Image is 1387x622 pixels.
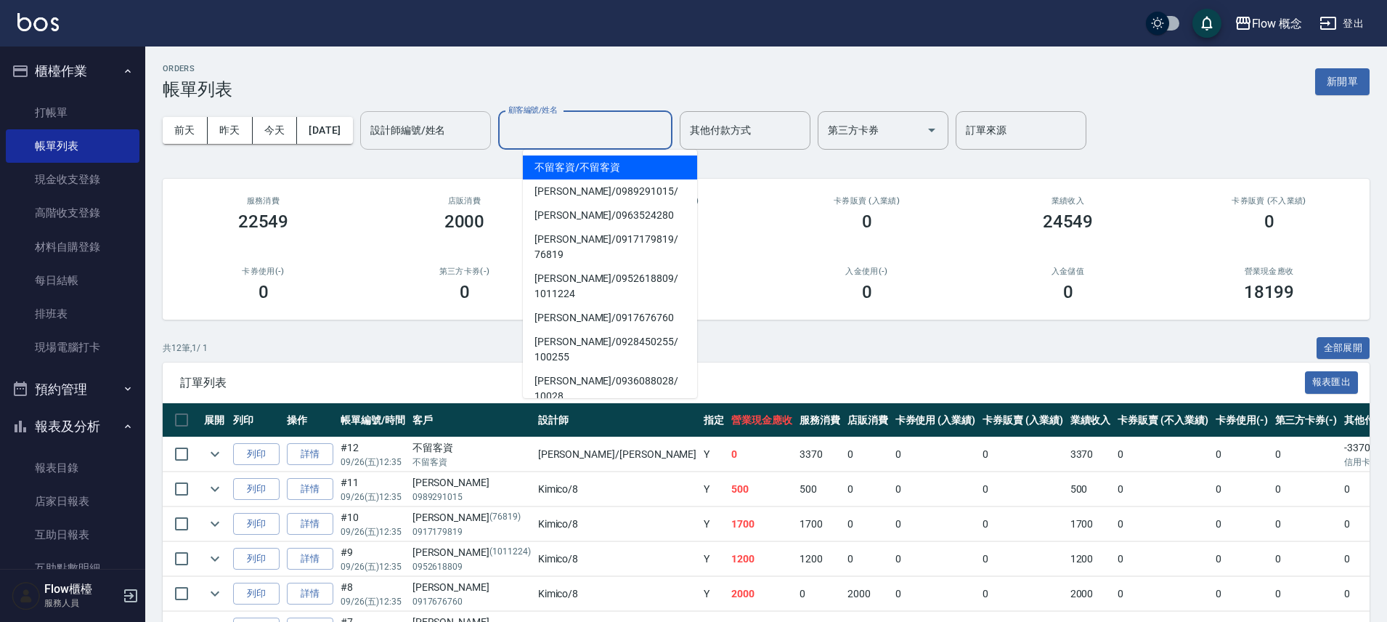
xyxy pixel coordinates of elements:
[381,267,548,276] h2: 第三方卡券(-)
[180,376,1305,390] span: 訂單列表
[523,155,697,179] span: 不留客資 / 不留客資
[979,403,1067,437] th: 卡券販賣 (入業績)
[1315,68,1370,95] button: 新開單
[6,451,139,485] a: 報表目錄
[534,437,701,472] td: [PERSON_NAME] /[PERSON_NAME]
[534,507,701,541] td: Kimico /8
[287,443,333,466] a: 詳情
[233,478,280,501] button: 列印
[253,117,298,144] button: 今天
[508,105,557,116] label: 顧客編號/姓名
[728,542,796,576] td: 1200
[12,581,41,610] img: Person
[844,472,892,506] td: 0
[1305,375,1359,389] a: 報表匯出
[700,542,728,576] td: Y
[1272,472,1341,506] td: 0
[700,507,728,541] td: Y
[1272,437,1341,472] td: 0
[6,518,139,552] a: 互助日報表
[163,79,232,100] h3: 帳單列表
[523,203,697,227] span: [PERSON_NAME] / 0963524280
[204,478,226,500] button: expand row
[1192,9,1221,38] button: save
[796,507,844,541] td: 1700
[892,403,980,437] th: 卡券使用 (入業績)
[287,478,333,501] a: 詳情
[844,507,892,541] td: 0
[796,577,844,611] td: 0
[1067,542,1115,576] td: 1200
[1067,507,1115,541] td: 1700
[534,542,701,576] td: Kimico /8
[534,403,701,437] th: 設計師
[287,583,333,605] a: 詳情
[204,548,226,570] button: expand row
[1186,267,1352,276] h2: 營業現金應收
[1114,403,1211,437] th: 卡券販賣 (不入業績)
[412,440,531,456] div: 不留客資
[796,437,844,472] td: 3370
[1067,437,1115,472] td: 3370
[892,577,980,611] td: 0
[1272,542,1341,576] td: 0
[297,117,352,144] button: [DATE]
[844,577,892,611] td: 2000
[233,513,280,536] button: 列印
[700,472,728,506] td: Y
[341,490,405,504] p: 09/26 (五) 12:35
[1067,577,1115,611] td: 2000
[523,179,697,203] span: [PERSON_NAME] / 0989291015 /
[1305,371,1359,394] button: 報表匯出
[1067,472,1115,506] td: 500
[523,369,697,408] span: [PERSON_NAME] / 0936088028 / 10028
[862,282,872,302] h3: 0
[233,548,280,570] button: 列印
[796,472,844,506] td: 500
[728,577,796,611] td: 2000
[1317,337,1370,360] button: 全部展開
[460,282,470,302] h3: 0
[287,513,333,536] a: 詳情
[489,510,521,525] p: (76819)
[1114,577,1211,611] td: 0
[6,196,139,230] a: 高階收支登錄
[979,507,1067,541] td: 0
[796,542,844,576] td: 1200
[341,560,405,573] p: 09/26 (五) 12:35
[204,513,226,535] button: expand row
[287,548,333,570] a: 詳情
[700,577,728,611] td: Y
[1114,542,1211,576] td: 0
[17,13,59,31] img: Logo
[337,577,409,611] td: #8
[341,595,405,608] p: 09/26 (五) 12:35
[409,403,534,437] th: 客戶
[1272,403,1341,437] th: 第三方卡券(-)
[229,403,283,437] th: 列印
[180,196,346,206] h3: 服務消費
[1114,472,1211,506] td: 0
[6,552,139,585] a: 互助點數明細
[6,163,139,196] a: 現金收支登錄
[163,117,208,144] button: 前天
[1315,74,1370,88] a: 新開單
[1244,282,1295,302] h3: 18199
[200,403,229,437] th: 展開
[337,472,409,506] td: #11
[259,282,269,302] h3: 0
[337,542,409,576] td: #9
[489,545,531,560] p: (1011224)
[523,330,697,369] span: [PERSON_NAME] / 0928450255 / 100255
[892,437,980,472] td: 0
[341,456,405,469] p: 09/26 (五) 12:35
[1252,15,1303,33] div: Flow 概念
[341,525,405,538] p: 09/26 (五) 12:35
[412,595,531,608] p: 0917676760
[979,542,1067,576] td: 0
[1212,472,1272,506] td: 0
[523,227,697,267] span: [PERSON_NAME] / 0917179819 / 76819
[796,403,844,437] th: 服務消費
[1067,403,1115,437] th: 業績收入
[1212,403,1272,437] th: 卡券使用(-)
